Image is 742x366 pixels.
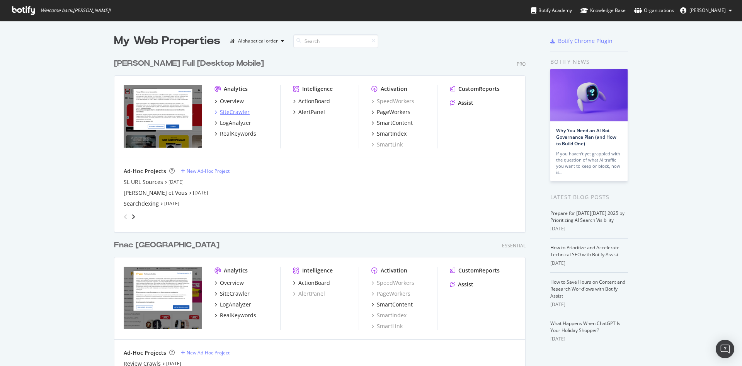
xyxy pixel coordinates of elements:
[371,322,403,330] a: SmartLink
[371,119,413,127] a: SmartContent
[550,320,620,334] a: What Happens When ChatGPT Is Your Holiday Shopper?
[20,20,87,26] div: Domaine: [DOMAIN_NAME]
[377,108,410,116] div: PageWorkers
[580,7,626,14] div: Knowledge Base
[220,130,256,138] div: RealKeywords
[124,189,187,197] div: [PERSON_NAME] et Vous
[556,127,616,147] a: Why You Need an AI Bot Governance Plan (and How to Build One)
[458,267,500,274] div: CustomReports
[220,312,256,319] div: RealKeywords
[558,37,613,45] div: Botify Chrome Plugin
[220,279,244,287] div: Overview
[377,130,407,138] div: SmartIndex
[214,108,250,116] a: SiteCrawler
[550,37,613,45] a: Botify Chrome Plugin
[114,240,220,251] div: Fnac [GEOGRAPHIC_DATA]
[41,7,111,14] span: Welcome back, [PERSON_NAME] !
[716,340,734,358] div: Open Intercom Messenger
[238,39,278,43] div: Alphabetical order
[293,279,330,287] a: ActionBoard
[550,301,628,308] div: [DATE]
[550,210,625,223] a: Prepare for [DATE][DATE] 2025 by Prioritizing AI Search Visibility
[168,179,184,185] a: [DATE]
[293,34,378,48] input: Search
[226,35,287,47] button: Alphabetical order
[124,349,166,357] div: Ad-Hoc Projects
[114,58,267,69] a: [PERSON_NAME] Full [Desktop Mobile]
[298,108,325,116] div: AlertPanel
[550,225,628,232] div: [DATE]
[220,290,250,298] div: SiteCrawler
[224,85,248,93] div: Analytics
[450,281,473,288] a: Assist
[124,267,202,329] img: www.fnac.pt
[124,178,163,186] a: SL URL Sources
[550,335,628,342] div: [DATE]
[371,312,407,319] a: SmartIndex
[22,12,38,19] div: v 4.0.25
[124,85,202,148] img: www.darty.com/
[458,281,473,288] div: Assist
[124,200,159,208] a: Searchdexing
[517,61,526,67] div: Pro
[502,242,526,249] div: Essential
[302,267,333,274] div: Intelligence
[293,290,325,298] a: AlertPanel
[214,279,244,287] a: Overview
[40,46,60,51] div: Domaine
[458,85,500,93] div: CustomReports
[214,301,251,308] a: LogAnalyzer
[458,99,473,107] div: Assist
[450,267,500,274] a: CustomReports
[371,301,413,308] a: SmartContent
[298,279,330,287] div: ActionBoard
[88,45,94,51] img: tab_keywords_by_traffic_grey.svg
[193,189,208,196] a: [DATE]
[220,301,251,308] div: LogAnalyzer
[381,85,407,93] div: Activation
[556,151,622,175] div: If you haven’t yet grappled with the question of what AI traffic you want to keep or block, now is…
[531,7,572,14] div: Botify Academy
[96,46,118,51] div: Mots-clés
[214,290,250,298] a: SiteCrawler
[214,130,256,138] a: RealKeywords
[371,97,414,105] a: SpeedWorkers
[187,168,230,174] div: New Ad-Hoc Project
[371,279,414,287] a: SpeedWorkers
[550,279,625,299] a: How to Save Hours on Content and Research Workflows with Botify Assist
[550,260,628,267] div: [DATE]
[114,240,223,251] a: Fnac [GEOGRAPHIC_DATA]
[550,244,619,258] a: How to Prioritize and Accelerate Technical SEO with Botify Assist
[689,7,726,14] span: Matthieu Cocteau
[371,290,410,298] a: PageWorkers
[12,20,19,26] img: website_grey.svg
[371,141,403,148] a: SmartLink
[293,97,330,105] a: ActionBoard
[220,97,244,105] div: Overview
[298,97,330,105] div: ActionBoard
[634,7,674,14] div: Organizations
[371,108,410,116] a: PageWorkers
[220,108,250,116] div: SiteCrawler
[224,267,248,274] div: Analytics
[181,349,230,356] a: New Ad-Hoc Project
[377,301,413,308] div: SmartContent
[131,213,136,221] div: angle-right
[550,58,628,66] div: Botify news
[181,168,230,174] a: New Ad-Hoc Project
[371,130,407,138] a: SmartIndex
[12,12,19,19] img: logo_orange.svg
[381,267,407,274] div: Activation
[220,119,251,127] div: LogAnalyzer
[114,58,264,69] div: [PERSON_NAME] Full [Desktop Mobile]
[214,312,256,319] a: RealKeywords
[450,85,500,93] a: CustomReports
